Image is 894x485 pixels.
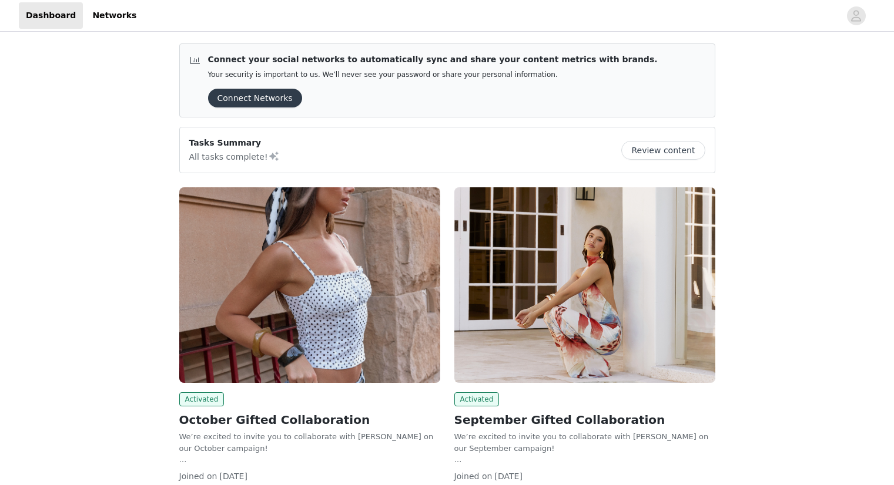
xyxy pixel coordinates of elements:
[454,392,500,406] span: Activated
[454,411,715,429] h2: September Gifted Collaboration
[179,471,217,481] span: Joined on
[19,2,83,29] a: Dashboard
[454,187,715,383] img: Peppermayo UK
[454,471,493,481] span: Joined on
[495,471,523,481] span: [DATE]
[189,149,280,163] p: All tasks complete!
[208,53,658,66] p: Connect your social networks to automatically sync and share your content metrics with brands.
[179,411,440,429] h2: October Gifted Collaboration
[851,6,862,25] div: avatar
[179,187,440,383] img: Peppermayo UK
[189,137,280,149] p: Tasks Summary
[208,89,302,107] button: Connect Networks
[85,2,143,29] a: Networks
[179,392,225,406] span: Activated
[454,431,715,454] p: We’re excited to invite you to collaborate with [PERSON_NAME] on our September campaign!
[208,70,658,79] p: Your security is important to us. We’ll never see your password or share your personal information.
[179,431,440,454] p: We’re excited to invite you to collaborate with [PERSON_NAME] on our October campaign!
[621,141,705,160] button: Review content
[220,471,247,481] span: [DATE]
